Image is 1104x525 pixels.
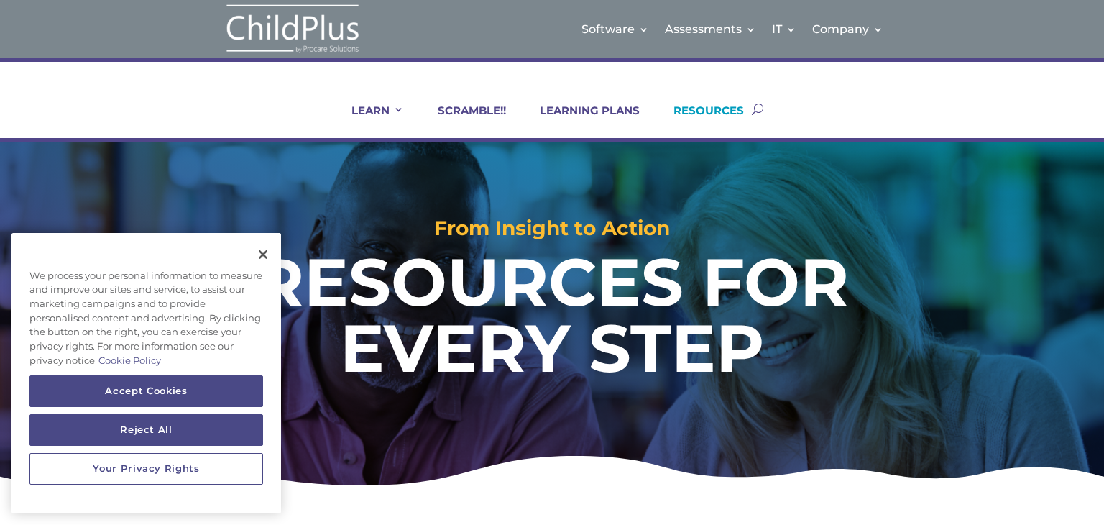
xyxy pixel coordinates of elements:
[29,414,263,446] button: Reject All
[29,375,263,407] button: Accept Cookies
[11,233,281,513] div: Privacy
[55,218,1049,245] h2: From Insight to Action
[522,104,640,138] a: LEARNING PLANS
[333,104,404,138] a: LEARN
[655,104,744,138] a: RESOURCES
[29,453,263,485] button: Your Privacy Rights
[11,262,281,375] div: We process your personal information to measure and improve our sites and service, to assist our ...
[11,233,281,513] div: Cookie banner
[155,249,949,388] h1: RESOURCES FOR EVERY STEP
[98,355,161,366] a: More information about your privacy, opens in a new tab
[420,104,506,138] a: SCRAMBLE!!
[247,239,279,270] button: Close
